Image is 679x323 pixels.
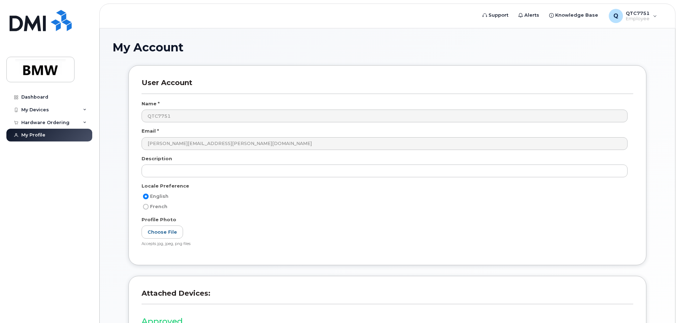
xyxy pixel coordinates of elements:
label: Email * [142,128,159,134]
label: Choose File [142,225,183,239]
div: Accepts jpg, jpeg, png files [142,241,628,247]
h3: User Account [142,78,633,94]
label: Profile Photo [142,216,176,223]
h3: Attached Devices: [142,289,633,304]
input: English [143,194,149,199]
h1: My Account [112,41,662,54]
label: Name * [142,100,160,107]
span: French [150,204,167,209]
span: English [150,194,169,199]
input: French [143,204,149,210]
label: Description [142,155,172,162]
label: Locale Preference [142,183,189,189]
